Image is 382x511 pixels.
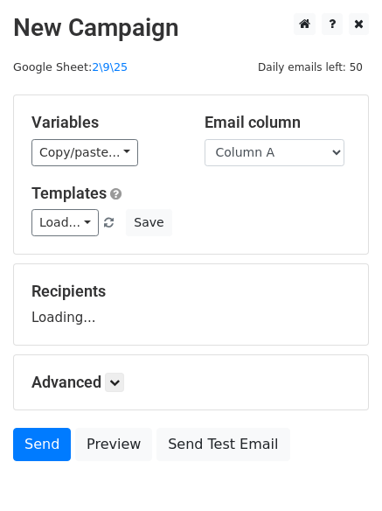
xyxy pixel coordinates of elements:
button: Save [126,209,171,236]
a: Send Test Email [156,428,289,461]
a: Preview [75,428,152,461]
a: Daily emails left: 50 [252,60,369,73]
span: Daily emails left: 50 [252,58,369,77]
h2: New Campaign [13,13,369,43]
a: Copy/paste... [31,139,138,166]
a: 2\9\25 [92,60,128,73]
div: Loading... [31,282,351,327]
a: Templates [31,184,107,202]
small: Google Sheet: [13,60,128,73]
h5: Variables [31,113,178,132]
h5: Advanced [31,373,351,392]
a: Load... [31,209,99,236]
a: Send [13,428,71,461]
h5: Email column [205,113,351,132]
h5: Recipients [31,282,351,301]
